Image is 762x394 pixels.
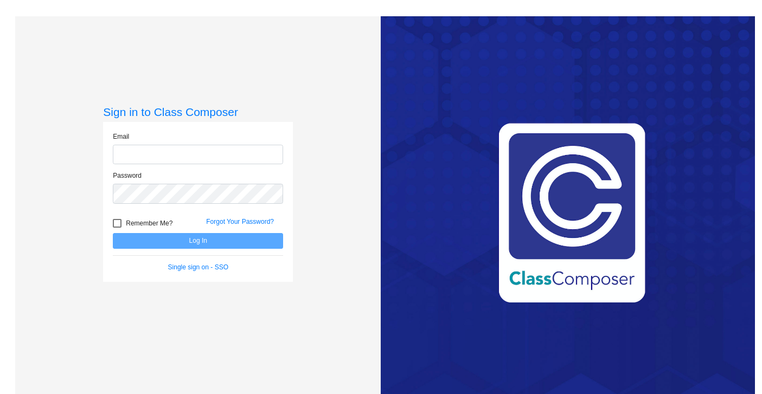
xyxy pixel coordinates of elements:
a: Forgot Your Password? [206,218,274,225]
h3: Sign in to Class Composer [103,105,293,119]
label: Email [113,132,129,141]
a: Single sign on - SSO [168,263,228,271]
span: Remember Me? [126,217,172,230]
button: Log In [113,233,283,249]
label: Password [113,171,142,180]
